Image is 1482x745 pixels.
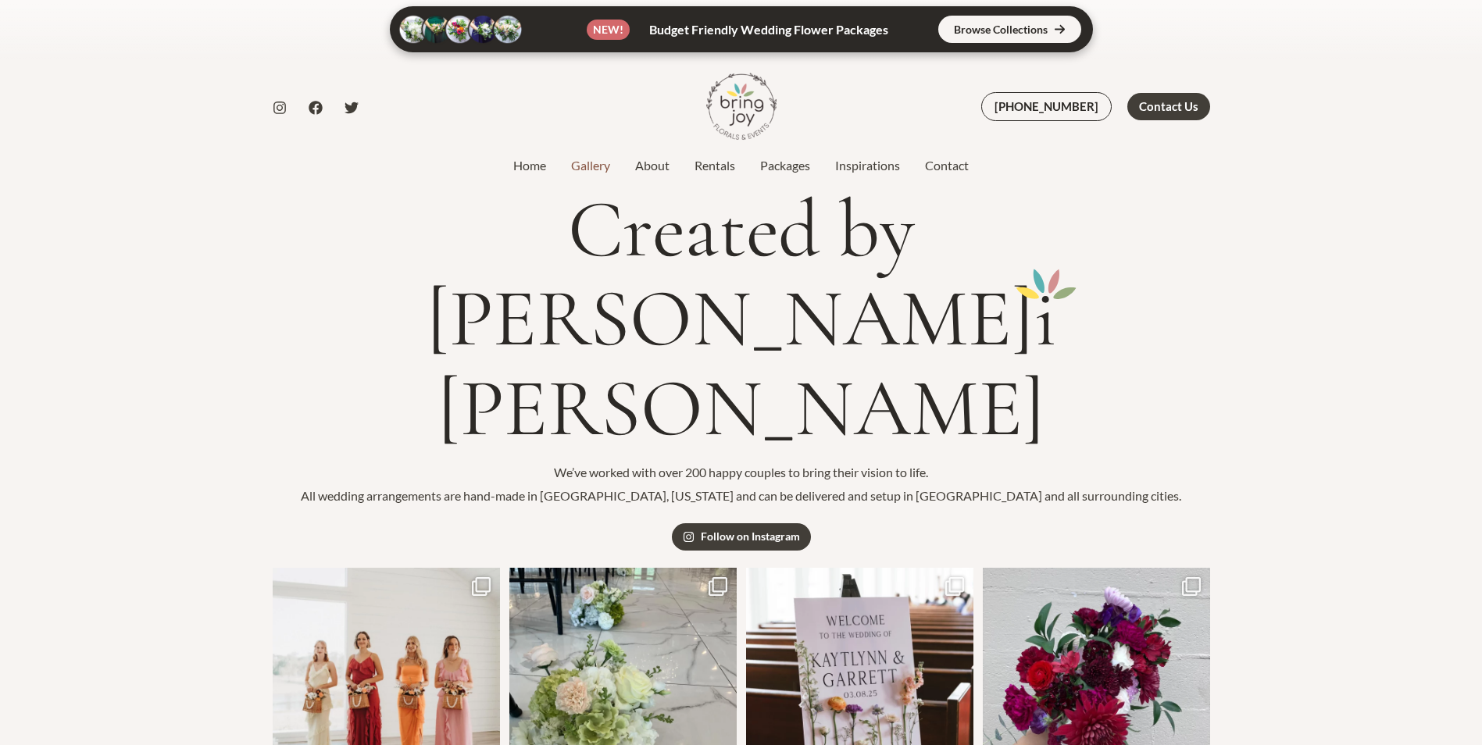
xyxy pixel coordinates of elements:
[273,185,1210,453] h1: Created by [PERSON_NAME] [PERSON_NAME]
[748,156,823,175] a: Packages
[623,156,682,175] a: About
[309,101,323,115] a: Facebook
[501,154,981,177] nav: Site Navigation
[1127,93,1210,120] a: Contact Us
[501,156,559,175] a: Home
[559,156,623,175] a: Gallery
[1034,274,1056,363] mark: i
[981,92,1112,121] a: [PHONE_NUMBER]
[823,156,912,175] a: Inspirations
[682,156,748,175] a: Rentals
[273,101,287,115] a: Instagram
[345,101,359,115] a: Twitter
[912,156,981,175] a: Contact
[672,523,811,551] a: Follow on Instagram
[273,461,1210,507] p: We’ve worked with over 200 happy couples to bring their vision to life. All wedding arrangements ...
[701,531,800,542] span: Follow on Instagram
[706,71,777,141] img: Bring Joy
